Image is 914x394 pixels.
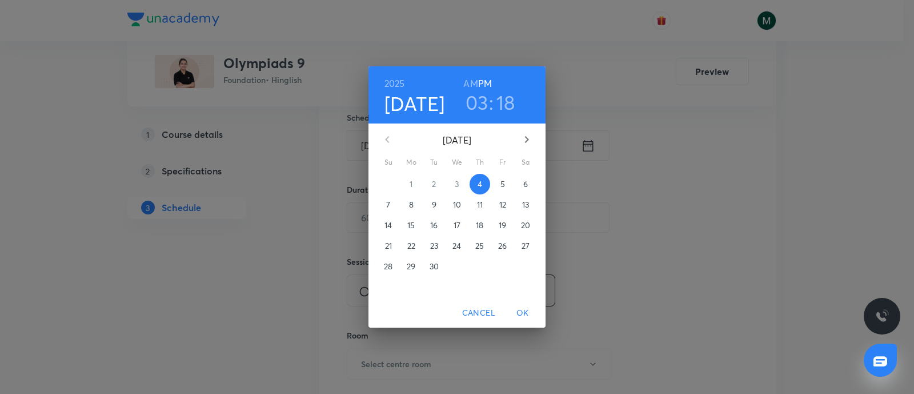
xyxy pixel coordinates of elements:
[470,194,490,215] button: 11
[499,199,506,210] p: 12
[489,90,494,114] h3: :
[447,157,467,168] span: We
[447,236,467,256] button: 24
[515,174,536,194] button: 6
[384,220,392,231] p: 14
[523,178,528,190] p: 6
[478,178,482,190] p: 4
[470,215,490,236] button: 18
[384,261,392,272] p: 28
[401,215,422,236] button: 15
[385,240,392,252] p: 21
[409,199,414,210] p: 8
[407,220,415,231] p: 15
[378,256,399,277] button: 28
[401,194,422,215] button: 8
[478,75,492,91] button: PM
[515,215,536,236] button: 20
[458,303,500,324] button: Cancel
[378,236,399,256] button: 21
[522,240,530,252] p: 27
[522,199,529,210] p: 13
[453,199,461,210] p: 10
[476,220,483,231] p: 18
[454,220,460,231] p: 17
[470,157,490,168] span: Th
[470,236,490,256] button: 25
[430,240,438,252] p: 23
[430,261,439,272] p: 30
[498,240,507,252] p: 26
[401,157,422,168] span: Mo
[492,194,513,215] button: 12
[384,75,405,91] button: 2025
[430,220,438,231] p: 16
[401,236,422,256] button: 22
[386,199,390,210] p: 7
[424,215,444,236] button: 16
[424,256,444,277] button: 30
[515,157,536,168] span: Sa
[378,194,399,215] button: 7
[515,236,536,256] button: 27
[492,215,513,236] button: 19
[407,261,415,272] p: 29
[515,194,536,215] button: 13
[521,220,530,231] p: 20
[447,215,467,236] button: 17
[496,90,515,114] button: 18
[462,306,495,320] span: Cancel
[384,91,445,116] button: [DATE]
[463,75,478,91] button: AM
[401,133,513,147] p: [DATE]
[492,157,513,168] span: Fr
[492,174,513,194] button: 5
[475,240,484,252] p: 25
[424,194,444,215] button: 9
[432,199,436,210] p: 9
[500,178,505,190] p: 5
[447,194,467,215] button: 10
[378,157,399,168] span: Su
[504,303,541,324] button: OK
[509,306,536,320] span: OK
[407,240,415,252] p: 22
[424,236,444,256] button: 23
[470,174,490,194] button: 4
[424,157,444,168] span: Tu
[477,199,483,210] p: 11
[499,220,506,231] p: 19
[492,236,513,256] button: 26
[466,90,488,114] button: 03
[452,240,461,252] p: 24
[378,215,399,236] button: 14
[401,256,422,277] button: 29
